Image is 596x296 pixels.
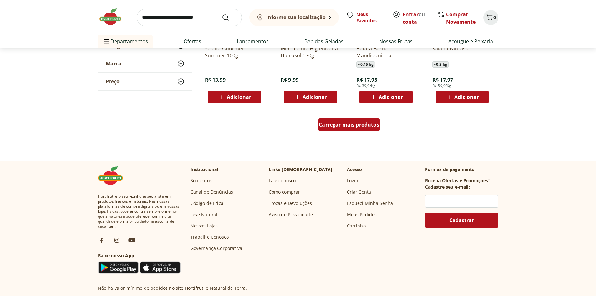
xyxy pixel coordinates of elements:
[347,211,377,218] a: Meus Pedidos
[191,200,223,206] a: Código de Ética
[98,236,105,244] img: fb
[137,9,242,26] input: search
[425,166,498,173] p: Formas de pagamento
[222,14,237,21] button: Submit Search
[249,9,339,26] button: Informe sua localização
[98,261,139,274] img: Google Play Icon
[359,91,413,103] button: Adicionar
[191,178,212,184] a: Sobre nós
[269,166,333,173] p: Links [DEMOGRAPHIC_DATA]
[191,166,218,173] p: Institucional
[347,189,371,195] a: Criar Conta
[103,34,110,49] button: Menu
[284,91,337,103] button: Adicionar
[347,223,366,229] a: Carrinho
[303,95,327,100] span: Adicionar
[356,61,375,68] span: ~ 0,45 kg
[205,45,264,59] a: Salada Gourmet Summer 100g
[237,38,269,45] a: Lançamentos
[403,11,430,26] span: ou
[356,45,416,59] a: Batata Baroa Mandioquinha Processada Porção 400g
[403,11,419,18] a: Entrar
[113,236,120,244] img: ig
[319,122,379,127] span: Carregar mais produtos
[98,194,181,229] span: Hortifruti é o seu vizinho especialista em produtos frescos e naturais. Nas nossas plataformas de...
[269,178,296,184] a: Fale conosco
[318,118,380,133] a: Carregar mais produtos
[269,189,300,195] a: Como comprar
[432,45,492,59] a: Salada Fantasia
[98,55,192,72] button: Marca
[184,38,201,45] a: Ofertas
[356,76,377,83] span: R$ 17,95
[449,218,474,223] span: Cadastrar
[191,211,218,218] a: Leve Natural
[98,285,247,291] p: Não há valor mínimo de pedidos no site Hortifruti e Natural da Terra.
[432,83,451,88] span: R$ 59,9/Kg
[347,166,362,173] p: Acesso
[436,91,489,103] button: Adicionar
[347,178,359,184] a: Login
[98,8,129,26] img: Hortifruti
[483,10,498,25] button: Carrinho
[379,38,413,45] a: Nossas Frutas
[281,76,298,83] span: R$ 9,99
[356,11,385,24] span: Meus Favoritos
[98,166,129,185] img: Hortifruti
[281,45,340,59] a: Mini Rúcula Higienizada Hidrosol 170g
[403,11,437,25] a: Criar conta
[304,38,344,45] a: Bebidas Geladas
[379,95,403,100] span: Adicionar
[191,189,233,195] a: Canal de Denúncias
[140,261,181,274] img: App Store Icon
[205,76,226,83] span: R$ 13,99
[454,95,479,100] span: Adicionar
[356,83,375,88] span: R$ 39,9/Kg
[106,60,121,67] span: Marca
[448,38,493,45] a: Açougue e Peixaria
[266,14,326,21] b: Informe sua localização
[446,11,476,25] a: Comprar Novamente
[98,252,181,259] h3: Baixe nosso App
[493,14,496,20] span: 0
[432,61,449,68] span: ~ 0,3 kg
[425,184,470,190] h3: Cadastre seu e-mail:
[191,245,242,252] a: Governança Corporativa
[227,95,251,100] span: Adicionar
[191,223,218,229] a: Nossas Lojas
[346,11,385,24] a: Meus Favoritos
[425,178,490,184] h3: Receba Ofertas e Promoções!
[432,76,453,83] span: R$ 17,97
[269,211,313,218] a: Aviso de Privacidade
[191,234,229,240] a: Trabalhe Conosco
[347,200,393,206] a: Esqueci Minha Senha
[106,78,120,85] span: Preço
[425,213,498,228] button: Cadastrar
[208,91,261,103] button: Adicionar
[128,236,135,244] img: ytb
[98,73,192,90] button: Preço
[269,200,312,206] a: Trocas e Devoluções
[103,34,148,49] span: Departamentos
